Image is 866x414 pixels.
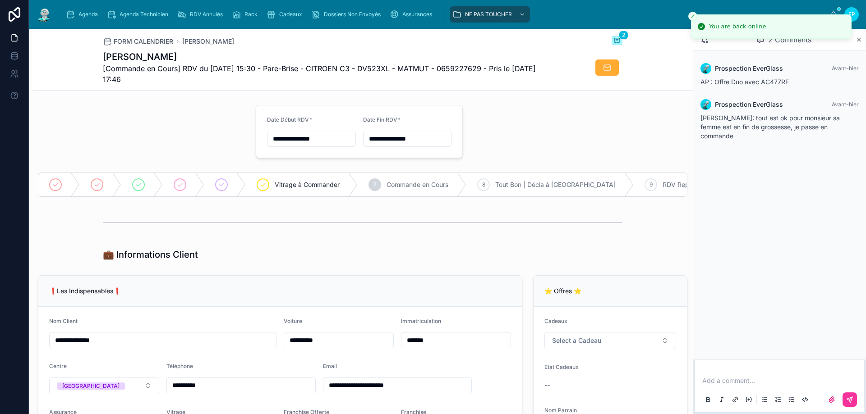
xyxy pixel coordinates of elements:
[495,180,616,189] span: Tout Bon | Décla à [GEOGRAPHIC_DATA]
[619,31,628,40] span: 2
[700,78,789,86] span: AP : Offre Duo avec AC477RF
[229,6,264,23] a: Rack
[688,12,697,21] button: Close toast
[465,11,512,18] span: NE PAS TOUCHER
[103,50,555,63] h1: [PERSON_NAME]
[387,180,448,189] span: Commande en Cours
[450,6,530,23] a: NE PAS TOUCHER
[49,363,67,369] span: Centre
[49,377,159,394] button: Select Button
[63,6,104,23] a: Agenda
[60,5,830,24] div: scrollable content
[120,11,168,18] span: Agenda Technicien
[323,363,337,369] span: Email
[103,63,555,85] span: [Commande en Cours] RDV du [DATE] 15:30 - Pare-Brise - CITROEN C3 - DV523XL - MATMUT - 0659227629...
[275,180,340,189] span: Vitrage à Commander
[190,11,223,18] span: RDV Annulés
[104,6,175,23] a: Agenda Technicien
[62,382,120,390] div: [GEOGRAPHIC_DATA]
[103,248,198,261] h1: 💼 Informations Client
[49,287,121,295] span: ❗Les Indispensables❗
[663,180,756,189] span: RDV Reporté | RDV à Confirmer
[36,7,52,22] img: App logo
[832,65,859,72] span: Avant-hier
[544,407,577,414] span: Nom Parrain
[103,37,173,46] a: FORM CALENDRIER
[324,11,381,18] span: Dossiers Non Envoyés
[482,181,485,188] span: 8
[544,287,581,295] span: ⭐ Offres ⭐
[715,100,783,109] span: Prospection EverGlass
[49,318,78,324] span: Nom Client
[401,318,441,324] span: Immatriculation
[284,318,302,324] span: Voiture
[402,11,432,18] span: Assurances
[175,6,229,23] a: RDV Annulés
[309,6,387,23] a: Dossiers Non Envoyés
[387,6,438,23] a: Assurances
[78,11,98,18] span: Agenda
[612,36,622,47] button: 2
[715,64,783,73] span: Prospection EverGlass
[166,363,193,369] span: Téléphone
[832,101,859,108] span: Avant-hier
[544,332,676,349] button: Select Button
[264,6,309,23] a: Cadeaux
[700,114,840,140] span: [PERSON_NAME]: tout est ok pour monsieur sa femme est en fin de grossesse, je passe en commande
[552,336,601,345] span: Select a Cadeau
[709,22,766,31] div: You are back online
[182,37,234,46] a: [PERSON_NAME]
[114,37,173,46] span: FORM CALENDRIER
[363,116,397,123] span: Date Fin RDV
[373,181,377,188] span: 7
[544,364,579,370] span: Etat Cadeaux
[279,11,302,18] span: Cadeaux
[544,381,550,390] span: --
[768,34,811,45] span: 2 Comments
[649,181,653,188] span: 9
[848,11,855,18] span: EP
[544,318,567,324] span: Cadeaux
[244,11,258,18] span: Rack
[267,116,309,123] span: Date Début RDV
